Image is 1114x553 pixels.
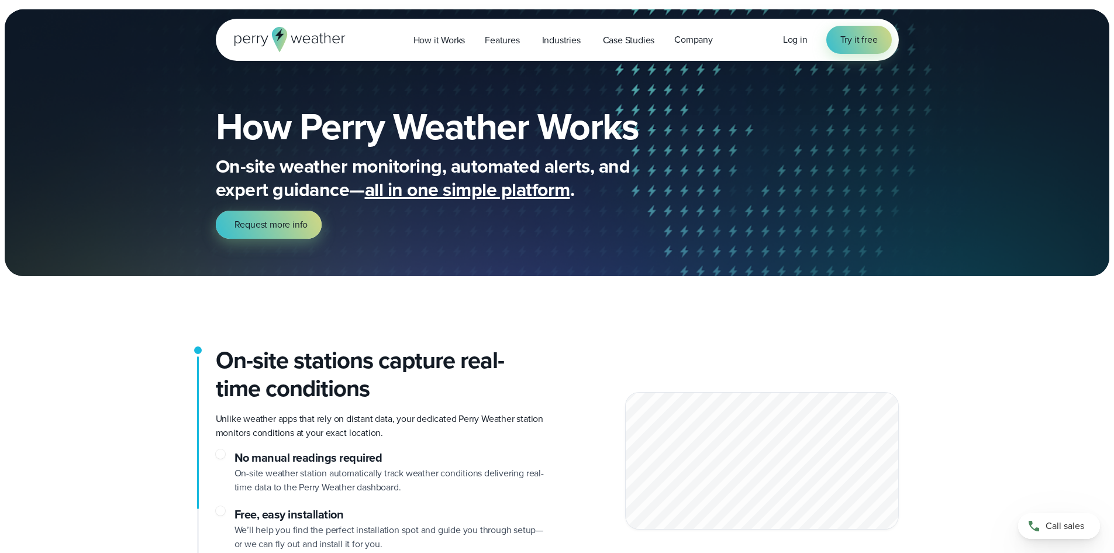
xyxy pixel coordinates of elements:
[403,28,475,52] a: How it Works
[826,26,892,54] a: Try it free
[234,449,548,466] h3: No manual readings required
[783,33,808,47] a: Log in
[840,33,878,47] span: Try it free
[485,33,519,47] span: Features
[216,346,548,403] h2: On-site stations capture real-time conditions
[234,523,548,551] p: We’ll help you find the perfect installation spot and guide you through setup—or we can fly out a...
[603,33,655,47] span: Case Studies
[1018,513,1100,539] a: Call sales
[365,176,570,204] span: all in one simple platform
[1046,519,1084,533] span: Call sales
[234,218,308,232] span: Request more info
[234,466,548,494] p: On-site weather station automatically track weather conditions delivering real-time data to the P...
[216,108,723,145] h1: How Perry Weather Works
[783,33,808,46] span: Log in
[216,412,548,440] p: Unlike weather apps that rely on distant data, your dedicated Perry Weather station monitors cond...
[413,33,465,47] span: How it Works
[234,506,548,523] h3: Free, easy installation
[593,28,665,52] a: Case Studies
[674,33,713,47] span: Company
[542,33,581,47] span: Industries
[216,154,684,201] p: On-site weather monitoring, automated alerts, and expert guidance— .
[216,211,322,239] a: Request more info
